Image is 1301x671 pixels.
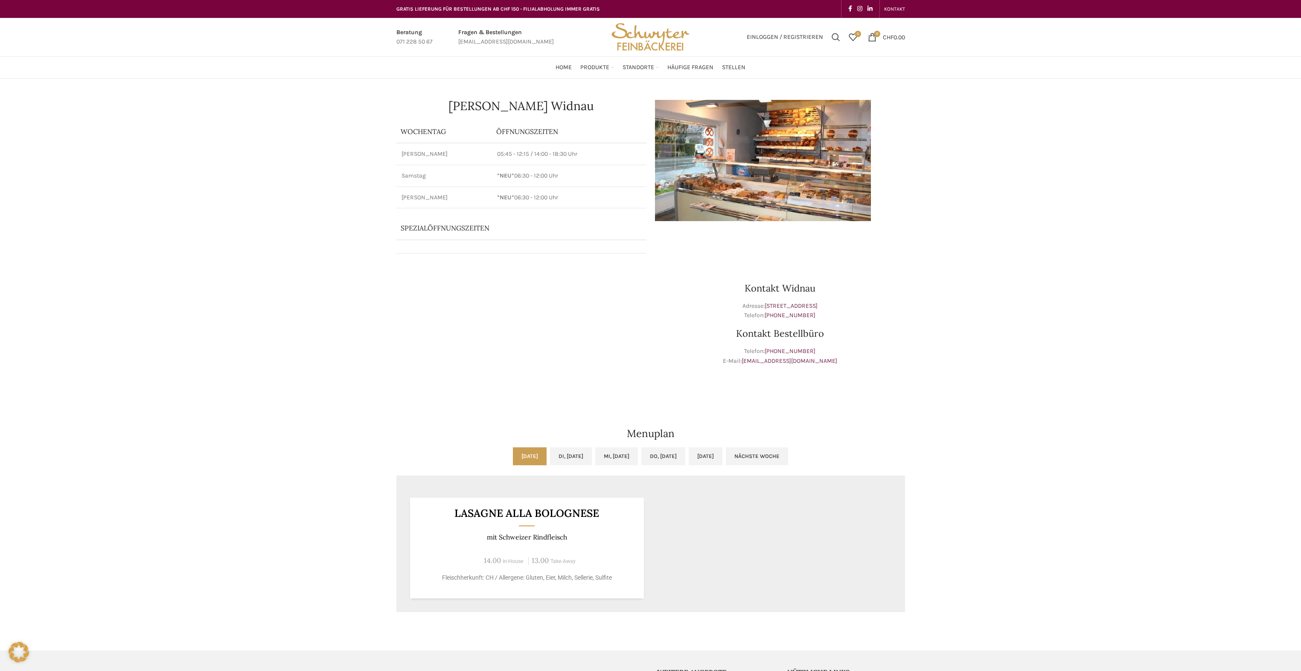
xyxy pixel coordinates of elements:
[458,28,554,47] a: Infobox link
[884,0,905,18] a: KONTAKT
[513,447,547,465] a: [DATE]
[484,556,501,565] span: 14.00
[747,34,823,40] span: Einloggen / Registrieren
[884,6,905,12] span: KONTAKT
[608,33,692,40] a: Site logo
[742,29,827,46] a: Einloggen / Registrieren
[396,100,646,112] h1: [PERSON_NAME] Widnau
[883,33,894,41] span: CHF
[844,29,862,46] div: Meine Wunschliste
[420,533,633,541] p: mit Schweizer Rindfleisch
[667,64,713,72] span: Häufige Fragen
[765,302,818,309] a: [STREET_ADDRESS]
[396,6,600,12] span: GRATIS LIEFERUNG FÜR BESTELLUNGEN AB CHF 150 - FILIALABHOLUNG IMMER GRATIS
[844,29,862,46] a: 0
[765,347,815,355] a: [PHONE_NUMBER]
[396,28,433,47] a: Infobox link
[655,347,905,366] p: Telefon: E-Mail:
[655,283,905,293] h3: Kontakt Widnau
[726,447,788,465] a: Nächste Woche
[655,301,905,321] p: Adresse: Telefon:
[855,31,861,37] span: 0
[623,59,659,76] a: Standorte
[503,558,524,564] span: In-House
[623,64,654,72] span: Standorte
[742,357,837,365] a: [EMAIL_ADDRESS][DOMAIN_NAME]
[396,262,646,390] iframe: schwyter widnau
[550,447,592,465] a: Di, [DATE]
[846,3,855,15] a: Facebook social link
[608,18,692,56] img: Bäckerei Schwyter
[532,556,549,565] span: 13.00
[595,447,638,465] a: Mi, [DATE]
[580,64,609,72] span: Produkte
[874,31,880,37] span: 0
[402,193,487,202] p: [PERSON_NAME]
[401,223,618,233] p: Spezialöffnungszeiten
[765,312,815,319] a: [PHONE_NUMBER]
[655,329,905,338] h3: Kontakt Bestellbüro
[497,150,641,158] p: 05:45 - 12:15 / 14:00 - 18:30 Uhr
[883,33,905,41] bdi: 0.00
[689,447,722,465] a: [DATE]
[855,3,865,15] a: Instagram social link
[497,172,641,180] p: 06:30 - 12:00 Uhr
[880,0,909,18] div: Secondary navigation
[641,447,685,465] a: Do, [DATE]
[667,59,713,76] a: Häufige Fragen
[550,558,576,564] span: Take-Away
[402,172,487,180] p: Samstag
[420,573,633,582] p: Fleischherkunft: CH / Allergene: Gluten, Eier, Milch, Sellerie, Sulfite
[496,127,642,136] p: ÖFFNUNGSZEITEN
[556,59,572,76] a: Home
[396,429,905,439] h2: Menuplan
[392,59,909,76] div: Main navigation
[402,150,487,158] p: [PERSON_NAME]
[556,64,572,72] span: Home
[497,193,641,202] p: 06:30 - 12:00 Uhr
[420,508,633,519] h3: Lasagne alla Bolognese
[864,29,909,46] a: 0 CHF0.00
[401,127,488,136] p: Wochentag
[827,29,844,46] a: Suchen
[580,59,614,76] a: Produkte
[722,59,745,76] a: Stellen
[865,3,875,15] a: Linkedin social link
[722,64,745,72] span: Stellen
